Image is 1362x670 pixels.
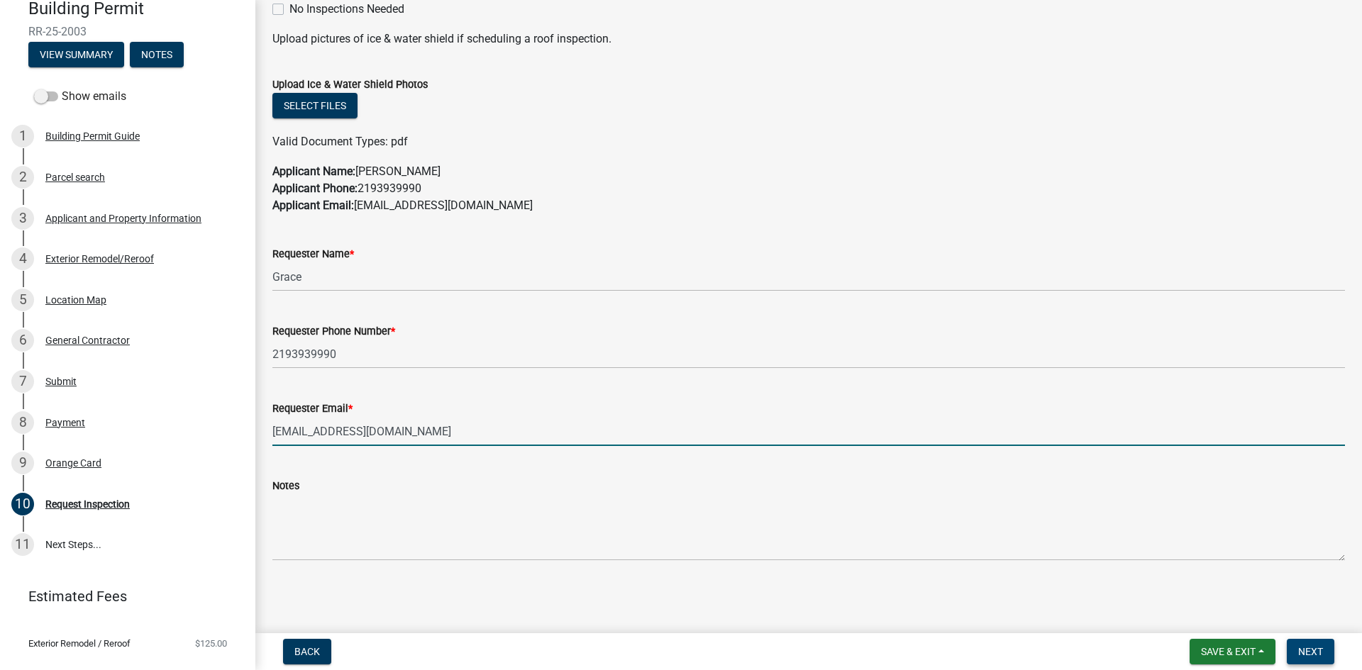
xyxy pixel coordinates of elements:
div: 1 [11,125,34,147]
div: 4 [11,247,34,270]
div: Location Map [45,295,106,305]
div: General Contractor [45,335,130,345]
div: Orange Card [45,458,101,468]
p: [PERSON_NAME] 2193939990 [EMAIL_ADDRESS][DOMAIN_NAME] [272,163,1345,214]
span: Exterior Remodel / Reroof [28,639,131,648]
label: Show emails [34,88,126,105]
div: 10 [11,493,34,515]
label: Requester Phone Number [272,327,395,337]
span: Valid Document Types: pdf [272,135,408,148]
label: Requester Email [272,404,353,414]
span: RR-25-2003 [28,25,227,38]
div: Payment [45,418,85,428]
div: Applicant and Property Information [45,213,201,223]
p: Upload pictures of ice & water shield if scheduling a roof inspection. [272,30,1345,48]
label: Requester Name [272,250,354,259]
strong: Applicant Phone: [272,182,358,195]
button: Next [1287,639,1334,664]
div: Building Permit Guide [45,131,140,141]
div: 3 [11,207,34,230]
div: 9 [11,452,34,474]
div: 6 [11,329,34,352]
label: No Inspections Needed [289,1,404,18]
label: Notes [272,481,299,491]
button: View Summary [28,42,124,67]
label: Upload Ice & Water Shield Photos [272,80,428,90]
span: Back [294,646,320,657]
button: Notes [130,42,184,67]
button: Save & Exit [1190,639,1275,664]
strong: Applicant Name: [272,164,355,178]
button: Back [283,639,331,664]
div: Parcel search [45,172,105,182]
div: 8 [11,411,34,434]
div: 5 [11,289,34,311]
wm-modal-confirm: Notes [130,50,184,61]
div: Request Inspection [45,499,130,509]
div: Submit [45,376,77,386]
span: Save & Exit [1201,646,1256,657]
a: Estimated Fees [11,582,233,610]
div: Exterior Remodel/Reroof [45,254,154,264]
span: $125.00 [195,639,227,648]
div: 11 [11,533,34,556]
span: Next [1298,646,1323,657]
strong: Applicant Email: [272,199,354,212]
button: Select files [272,93,358,118]
div: 7 [11,370,34,393]
div: 2 [11,166,34,189]
wm-modal-confirm: Summary [28,50,124,61]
